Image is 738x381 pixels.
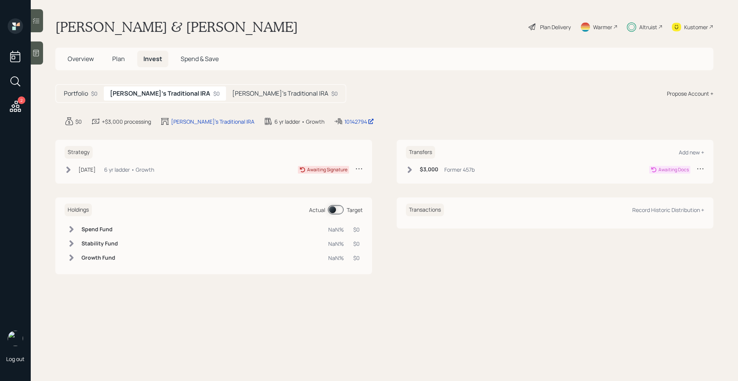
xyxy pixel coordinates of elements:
div: Plan Delivery [540,23,571,31]
div: Former 457b [444,166,475,174]
div: Altruist [639,23,657,31]
h5: [PERSON_NAME]'s Traditional IRA [232,90,328,97]
div: $0 [353,254,360,262]
div: Warmer [593,23,612,31]
div: $0 [213,89,220,98]
h6: Stability Fund [81,240,118,247]
div: Awaiting Signature [307,166,347,173]
h6: Transfers [406,146,435,159]
div: Kustomer [684,23,708,31]
div: NaN% [328,254,344,262]
h5: [PERSON_NAME]'s Traditional IRA [110,90,210,97]
div: $0 [75,118,82,126]
div: 10142794 [344,118,374,126]
h6: Holdings [65,204,92,216]
div: Target [347,206,363,214]
div: Add new + [679,149,704,156]
span: Plan [112,55,125,63]
div: [DATE] [78,166,96,174]
div: Actual [309,206,325,214]
div: $0 [353,225,360,234]
div: 6 yr ladder • Growth [274,118,324,126]
h6: Spend Fund [81,226,118,233]
div: 2 [18,96,25,104]
h1: [PERSON_NAME] & [PERSON_NAME] [55,18,298,35]
div: NaN% [328,225,344,234]
img: michael-russo-headshot.png [8,331,23,346]
div: +$3,000 processing [102,118,151,126]
h6: $3,000 [420,166,438,173]
h5: Portfolio [64,90,88,97]
span: Spend & Save [181,55,219,63]
div: $0 [331,89,338,98]
div: 6 yr ladder • Growth [104,166,154,174]
span: Overview [68,55,94,63]
div: Log out [6,355,25,363]
div: Propose Account + [667,89,713,98]
h6: Growth Fund [81,255,118,261]
div: NaN% [328,240,344,248]
h6: Strategy [65,146,93,159]
div: $0 [353,240,360,248]
h6: Transactions [406,204,444,216]
div: Awaiting Docs [658,166,689,173]
div: Record Historic Distribution + [632,206,704,214]
span: Invest [143,55,162,63]
div: [PERSON_NAME]'s Traditional IRA [171,118,254,126]
div: $0 [91,89,98,98]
